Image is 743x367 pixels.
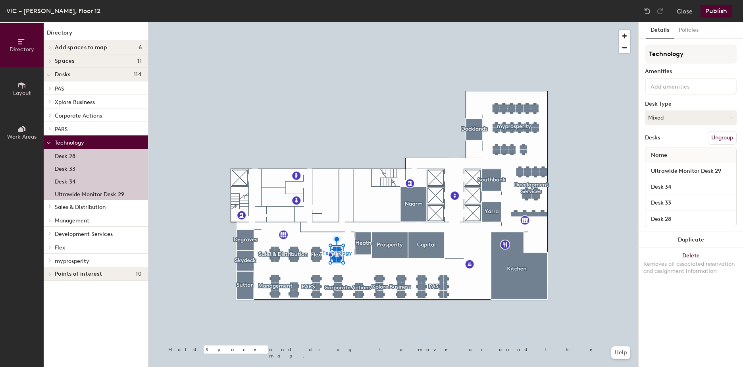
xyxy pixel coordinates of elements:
input: Add amenities [649,81,720,91]
button: Duplicate [639,232,743,248]
span: PAS [55,85,64,92]
input: Unnamed desk [647,166,735,177]
p: Desk 33 [55,163,75,172]
input: Unnamed desk [647,213,735,224]
span: 11 [137,58,142,64]
button: Policies [674,22,703,39]
span: Flex [55,244,65,251]
span: 10 [136,271,142,277]
span: Work Areas [7,133,37,140]
div: Desks [645,135,660,141]
input: Unnamed desk [647,182,735,193]
button: Close [677,5,693,17]
button: Publish [701,5,732,17]
span: Add spaces to map [55,44,108,51]
span: Spaces [55,58,75,64]
p: Desk 28 [55,151,75,160]
span: Xplore Business [55,99,95,106]
span: Layout [13,90,31,97]
img: Undo [643,7,651,15]
input: Unnamed desk [647,197,735,209]
span: 114 [134,71,142,78]
p: Desk 34 [55,176,75,185]
span: Directory [10,46,34,53]
img: Redo [656,7,664,15]
span: Name [647,148,671,162]
span: Points of interest [55,271,102,277]
span: Development Services [55,231,113,238]
div: Desk Type [645,101,737,107]
button: Ungroup [708,131,737,145]
button: Mixed [645,110,737,125]
div: Removes all associated reservation and assignment information [643,261,738,275]
span: PARS [55,126,68,133]
div: Amenities [645,68,737,75]
div: VIC – [PERSON_NAME], Floor 12 [6,6,100,16]
h1: Directory [44,29,148,41]
button: Details [646,22,674,39]
span: Sales & Distribution [55,204,106,211]
span: Technology [55,139,84,146]
button: DeleteRemoves all associated reservation and assignment information [639,248,743,283]
span: Desks [55,71,70,78]
span: myprosperity [55,258,89,265]
span: 6 [139,44,142,51]
button: Help [611,346,630,359]
p: Ultrawide Monitor Desk 29 [55,189,124,198]
span: Corporate Actions [55,112,102,119]
span: Management [55,217,89,224]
